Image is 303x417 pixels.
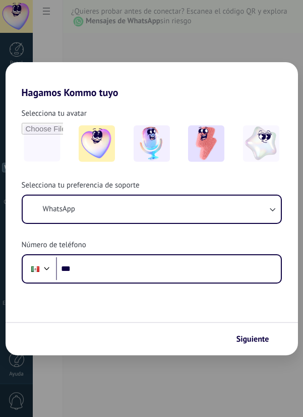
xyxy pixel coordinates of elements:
img: -4.jpeg [243,125,279,162]
span: Selecciona tu avatar [22,109,87,119]
h2: Hagamos Kommo tuyo [6,62,298,99]
span: Selecciona tu preferencia de soporte [22,180,140,191]
span: Número de teléfono [22,240,86,250]
span: WhatsApp [43,204,75,214]
span: Siguiente [236,336,269,343]
div: Mexico: + 52 [26,258,45,280]
button: WhatsApp [23,196,281,223]
button: Siguiente [232,331,283,348]
img: -2.jpeg [134,125,170,162]
img: -3.jpeg [188,125,224,162]
img: -1.jpeg [79,125,115,162]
